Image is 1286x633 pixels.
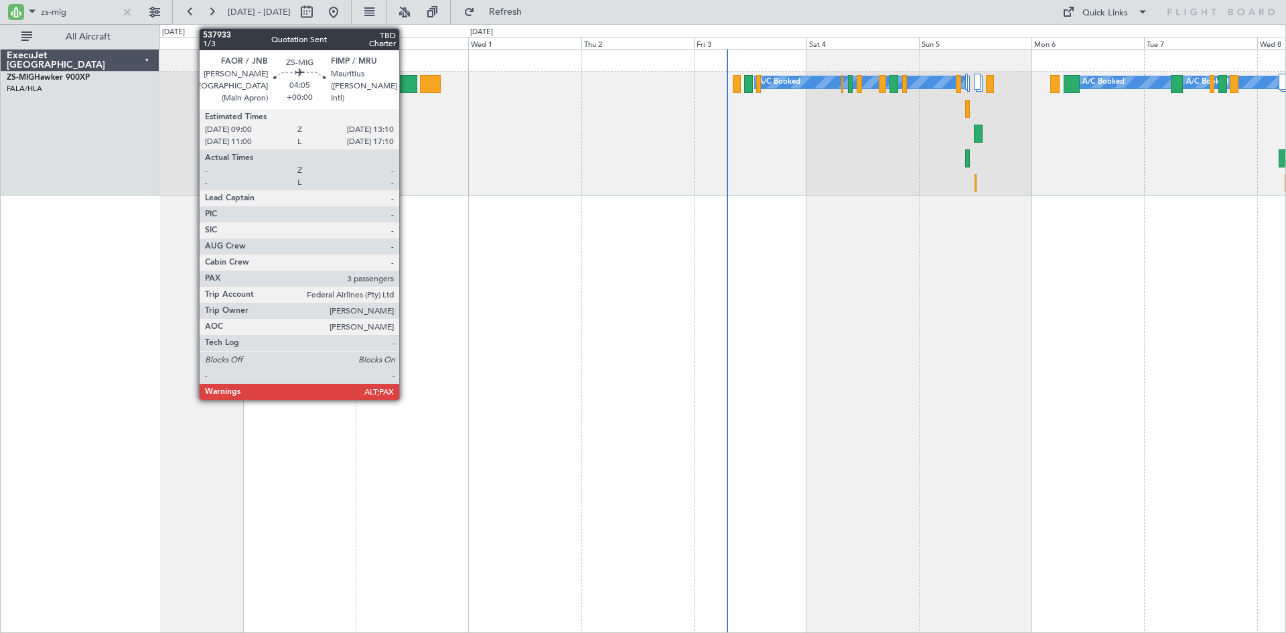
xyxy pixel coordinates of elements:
[1082,7,1128,20] div: Quick Links
[581,37,694,49] div: Thu 2
[1186,72,1228,92] div: A/C Booked
[131,37,243,49] div: Sun 28
[162,27,185,38] div: [DATE]
[1082,72,1125,92] div: A/C Booked
[694,37,806,49] div: Fri 3
[457,1,538,23] button: Refresh
[7,74,34,82] span: ZS-MIG
[478,7,534,17] span: Refresh
[468,37,581,49] div: Wed 1
[228,6,291,18] span: [DATE] - [DATE]
[15,26,145,48] button: All Aircraft
[7,84,42,94] a: FALA/HLA
[1144,37,1257,49] div: Tue 7
[35,32,141,42] span: All Aircraft
[243,37,356,49] div: Mon 29
[7,74,90,82] a: ZS-MIGHawker 900XP
[1031,37,1144,49] div: Mon 6
[758,72,800,92] div: A/C Booked
[1056,1,1155,23] button: Quick Links
[806,37,919,49] div: Sat 4
[41,2,118,22] input: A/C (Reg. or Type)
[919,37,1031,49] div: Sun 5
[470,27,493,38] div: [DATE]
[356,37,468,49] div: Tue 30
